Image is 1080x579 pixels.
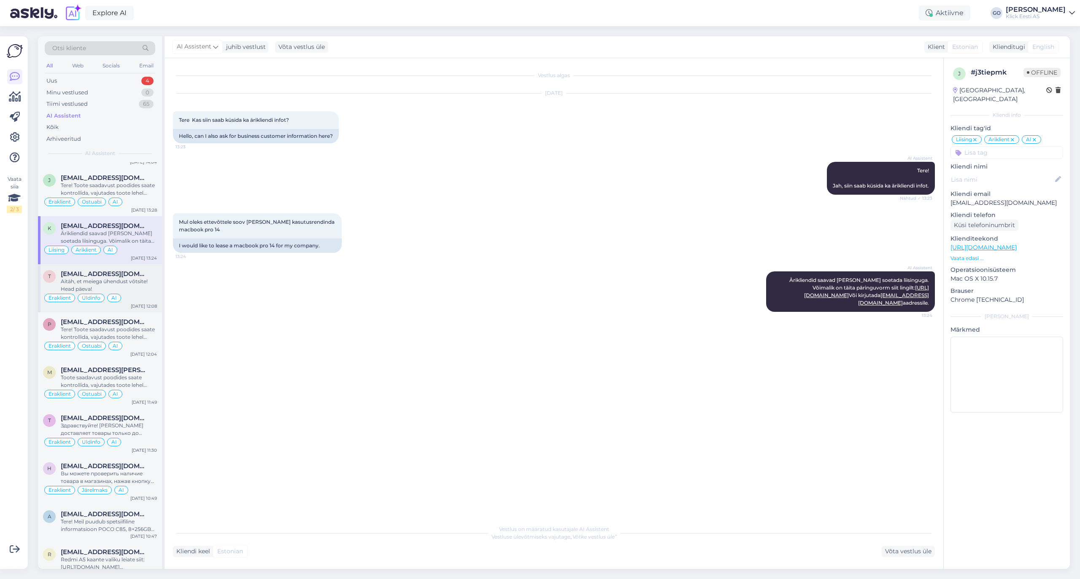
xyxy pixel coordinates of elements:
span: AI Assistent [901,155,932,161]
div: GO [991,7,1002,19]
span: AI [113,391,118,397]
span: Eraklient [49,199,71,204]
p: Mac OS X 10.15.7 [950,274,1063,283]
span: kairo.tamsalu@gmail.com [61,222,148,230]
div: Aitäh, et meiega ühendust võtsite! Head päeva! [61,278,157,293]
span: hsadokov@gmail.com [61,462,148,470]
div: Kliendi info [950,111,1063,119]
span: AI [111,440,117,445]
div: Toote saadavust poodides saate kontrollida, vajutades toote lehel "Saadavus poodides" nupule. Kui... [61,374,157,389]
span: AI Assistent [85,150,115,157]
div: [GEOGRAPHIC_DATA], [GEOGRAPHIC_DATA] [953,86,1046,104]
div: Tere! Toote saadavust poodides saate kontrollida, vajutades toote lehel "Saadavus poodides" nupul... [61,326,157,341]
span: m [47,369,52,375]
span: Liising [49,247,65,252]
span: Tere Kas siin saab küsida ka ärikliendi infot? [179,117,289,123]
span: ratsep.annika1995@gmail.com [61,548,148,556]
div: Tere! Meil puudub spetsiifiline informatsioon POCO C85, 8+256GB telefoni kohta, et hinnata selle ... [61,518,157,533]
span: j [48,177,51,183]
img: Askly Logo [7,43,23,59]
div: [DATE] 12:04 [130,351,157,357]
a: [EMAIL_ADDRESS][DOMAIN_NAME] [858,292,929,306]
div: Vestlus algas [173,72,935,79]
span: Vestlus on määratud kasutajale AI Assistent [499,526,609,532]
span: AI [1026,137,1031,142]
span: Eraklient [49,295,71,300]
div: Здравствуйте! [PERSON_NAME] доставляет товары только до внешней двери частного дома или многоквар... [61,422,157,437]
div: [DATE] 11:30 [132,447,157,453]
span: Otsi kliente [52,44,86,53]
span: Äriklient [988,137,1010,142]
span: Nähtud ✓ 13:23 [900,195,932,201]
span: triinuhamburg@gmail.com [61,270,148,278]
span: Ostuabi [82,343,102,348]
span: k [48,225,51,231]
p: [EMAIL_ADDRESS][DOMAIN_NAME] [950,198,1063,207]
span: t [48,273,51,279]
i: „Võtke vestlus üle” [570,533,617,540]
span: Estonian [217,547,243,556]
span: j [958,70,961,77]
a: [PERSON_NAME]Klick Eesti AS [1006,6,1075,20]
div: Email [138,60,155,71]
span: Ostuabi [82,391,102,397]
span: r [48,551,51,558]
span: 13:23 [175,144,207,150]
span: tepsyuwa@gmail.com [61,414,148,422]
span: AI [113,343,118,348]
span: AI [119,488,124,493]
div: Uus [46,77,57,85]
div: Kliendi keel [173,547,210,556]
span: Eraklient [49,440,71,445]
div: Võta vestlus üle [882,546,935,557]
div: [DATE] [173,89,935,97]
p: Vaata edasi ... [950,255,1063,262]
span: AI Assistent [901,265,932,271]
div: All [45,60,54,71]
div: I would like to lease a macbook pro 14 for my company. [173,239,342,253]
span: Üldinfo [82,295,100,300]
p: Kliendi telefon [950,211,1063,220]
div: [PERSON_NAME] [950,313,1063,320]
div: Klick Eesti AS [1006,13,1066,20]
input: Lisa nimi [951,175,1053,184]
input: Lisa tag [950,146,1063,159]
div: Hello, can I also ask for business customer information here? [173,129,339,143]
div: juhib vestlust [223,43,266,51]
span: masterov.oleg@gmail.com [61,366,148,374]
span: Vestluse ülevõtmiseks vajutage [491,533,617,540]
span: p [48,321,51,327]
div: 2 / 3 [7,206,22,213]
a: [URL][DOMAIN_NAME] [950,244,1017,251]
div: Võta vestlus üle [275,41,328,53]
div: Ärikliendid saavad [PERSON_NAME] soetada liisinguga. Võimalik on täita päringuvorm siit lingilt: ... [61,230,157,245]
span: AI Assistent [177,42,211,51]
span: Estonian [952,43,978,51]
span: AI [111,295,117,300]
div: [DATE] 13:24 [131,255,157,261]
div: Minu vestlused [46,88,88,97]
div: Klienditugi [989,43,1025,51]
span: jelena.luzhina@gmail.com [61,174,148,182]
div: [DATE] 10:49 [130,495,157,501]
span: Üldinfo [82,440,100,445]
div: Vaata siia [7,175,22,213]
div: 4 [141,77,154,85]
div: [PERSON_NAME] [1006,6,1066,13]
span: Mul oleks ettevõttele soov [PERSON_NAME] kasutusrendinda macbook pro 14 [179,219,336,233]
p: Kliendi nimi [950,162,1063,171]
div: Kõik [46,123,59,131]
span: Järelmaks [82,488,108,493]
span: English [1032,43,1054,51]
span: Äriklient [76,247,97,252]
div: Aktiivne [919,5,970,21]
div: [DATE] 12:08 [131,303,157,309]
div: [DATE] 11:49 [132,399,157,405]
span: AI [108,247,113,252]
div: Arhiveeritud [46,135,81,143]
p: Chrome [TECHNICAL_ID] [950,295,1063,304]
p: Märkmed [950,325,1063,334]
span: h [47,465,51,472]
span: Ärikliendid saavad [PERSON_NAME] soetada liisinguga. Võimalik on täita päringuvorm siit lingilt: ... [789,277,930,306]
span: pauleerikunt759@gmail.com [61,318,148,326]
